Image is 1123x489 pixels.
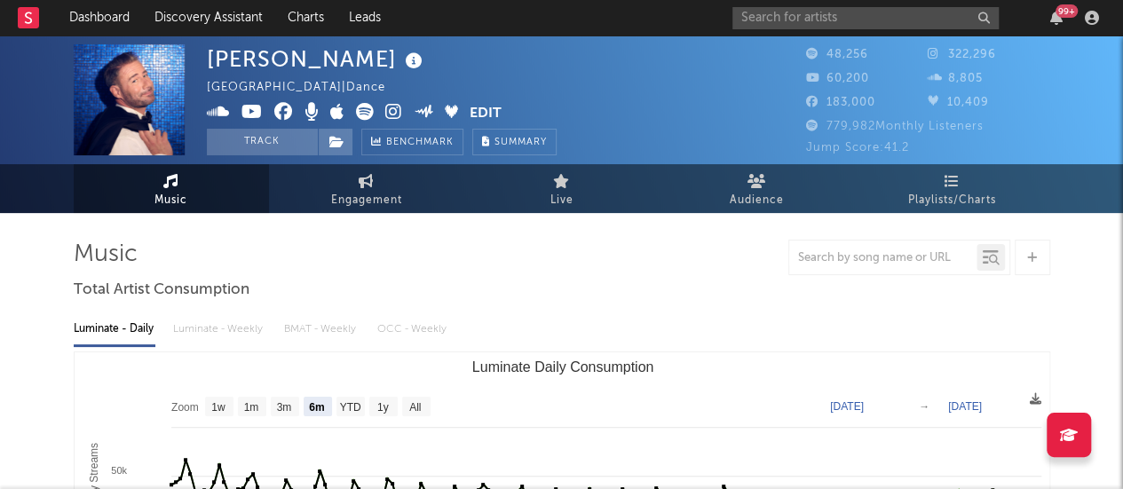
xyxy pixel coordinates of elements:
[806,121,984,132] span: 779,982 Monthly Listeners
[339,401,360,414] text: YTD
[660,164,855,213] a: Audience
[908,190,996,211] span: Playlists/Charts
[806,49,868,60] span: 48,256
[789,251,977,265] input: Search by song name or URL
[331,190,402,211] span: Engagement
[928,97,989,108] span: 10,409
[207,77,406,99] div: [GEOGRAPHIC_DATA] | Dance
[928,49,996,60] span: 322,296
[207,129,318,155] button: Track
[276,401,291,414] text: 3m
[1056,4,1078,18] div: 99 +
[211,401,225,414] text: 1w
[361,129,463,155] a: Benchmark
[928,73,983,84] span: 8,805
[855,164,1050,213] a: Playlists/Charts
[472,129,557,155] button: Summary
[806,97,875,108] span: 183,000
[243,401,258,414] text: 1m
[730,190,784,211] span: Audience
[948,400,982,413] text: [DATE]
[470,103,502,125] button: Edit
[464,164,660,213] a: Live
[471,359,653,375] text: Luminate Daily Consumption
[74,280,249,301] span: Total Artist Consumption
[732,7,999,29] input: Search for artists
[207,44,427,74] div: [PERSON_NAME]
[386,132,454,154] span: Benchmark
[919,400,929,413] text: →
[154,190,187,211] span: Music
[111,465,127,476] text: 50k
[1050,11,1063,25] button: 99+
[269,164,464,213] a: Engagement
[830,400,864,413] text: [DATE]
[376,401,388,414] text: 1y
[550,190,573,211] span: Live
[806,73,869,84] span: 60,200
[74,164,269,213] a: Music
[309,401,324,414] text: 6m
[494,138,547,147] span: Summary
[409,401,421,414] text: All
[171,401,199,414] text: Zoom
[806,142,909,154] span: Jump Score: 41.2
[74,314,155,344] div: Luminate - Daily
